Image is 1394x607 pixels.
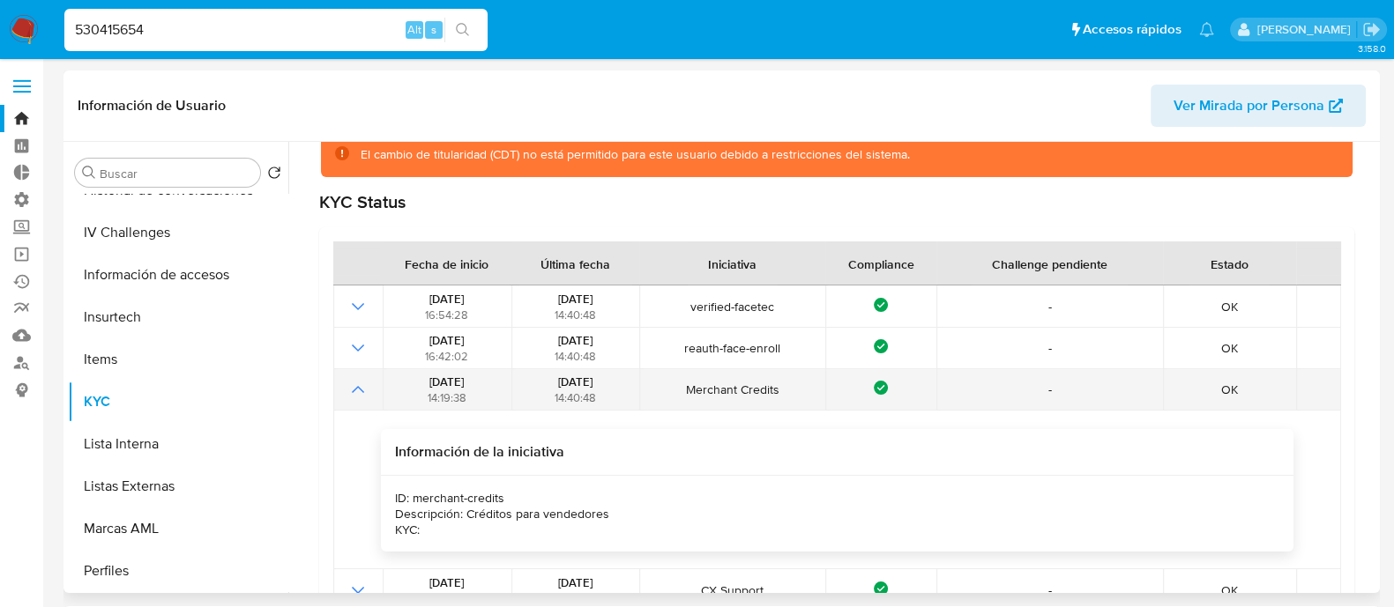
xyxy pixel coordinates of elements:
button: Marcas AML [68,507,288,550]
button: Perfiles [68,550,288,592]
span: Alt [407,21,421,38]
span: Accesos rápidos [1083,20,1182,39]
button: Información de accesos [68,254,288,296]
button: Volver al orden por defecto [267,166,281,185]
button: Ver Mirada por Persona [1151,85,1366,127]
button: Insurtech [68,296,288,338]
a: Salir [1362,20,1381,39]
button: Listas Externas [68,465,288,507]
button: KYC [68,381,288,423]
button: IV Challenges [68,211,288,254]
input: Buscar [100,166,253,181]
p: yanina.loff@mercadolibre.com [1256,21,1356,38]
button: Items [68,338,288,381]
button: Buscar [82,166,96,180]
span: Ver Mirada por Persona [1174,85,1324,127]
button: search-icon [444,18,481,42]
span: s [431,21,436,38]
button: Lista Interna [68,423,288,465]
h1: Información de Usuario [78,97,226,115]
input: Buscar usuario o caso... [64,19,488,41]
a: Notificaciones [1199,22,1214,37]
